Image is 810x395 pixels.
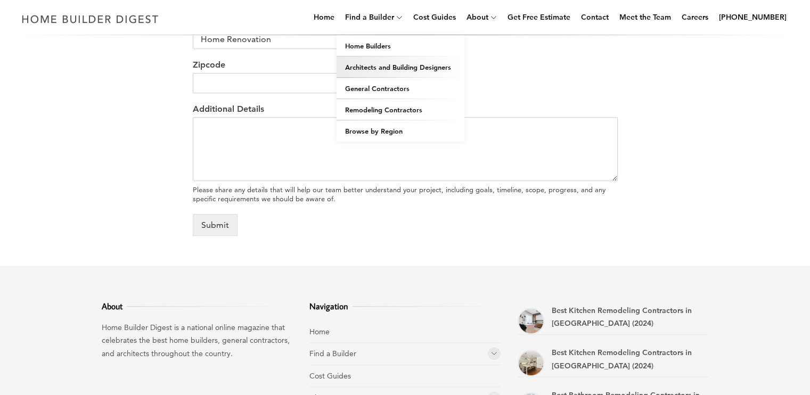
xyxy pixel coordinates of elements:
p: Home Builder Digest is a national online magazine that celebrates the best home builders, general... [102,321,293,360]
a: Architects and Building Designers [337,56,464,78]
button: Submit [193,214,238,236]
div: Please share any details that will help our team better understand your project, including goals,... [193,185,618,203]
a: Find a Builder [309,349,356,358]
a: Home [309,327,330,336]
a: Best Kitchen Remodeling Contractors in Chesapeake (2024) [518,350,544,376]
a: Best Kitchen Remodeling Contractors in [GEOGRAPHIC_DATA] (2024) [552,306,692,328]
img: Home Builder Digest [17,9,163,29]
label: Zipcode [193,60,618,71]
iframe: Drift Widget Chat Controller [606,319,797,382]
a: General Contractors [337,78,464,99]
a: Cost Guides [309,371,351,381]
a: Browse by Region [337,120,464,142]
a: Remodeling Contractors [337,99,464,120]
a: Best Kitchen Remodeling Contractors in Suffolk (2024) [518,308,544,334]
a: Home Builders [337,35,464,56]
h3: About [102,300,293,312]
h3: Navigation [309,300,501,312]
label: Additional Details [193,104,618,115]
a: Best Kitchen Remodeling Contractors in [GEOGRAPHIC_DATA] (2024) [552,348,692,371]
